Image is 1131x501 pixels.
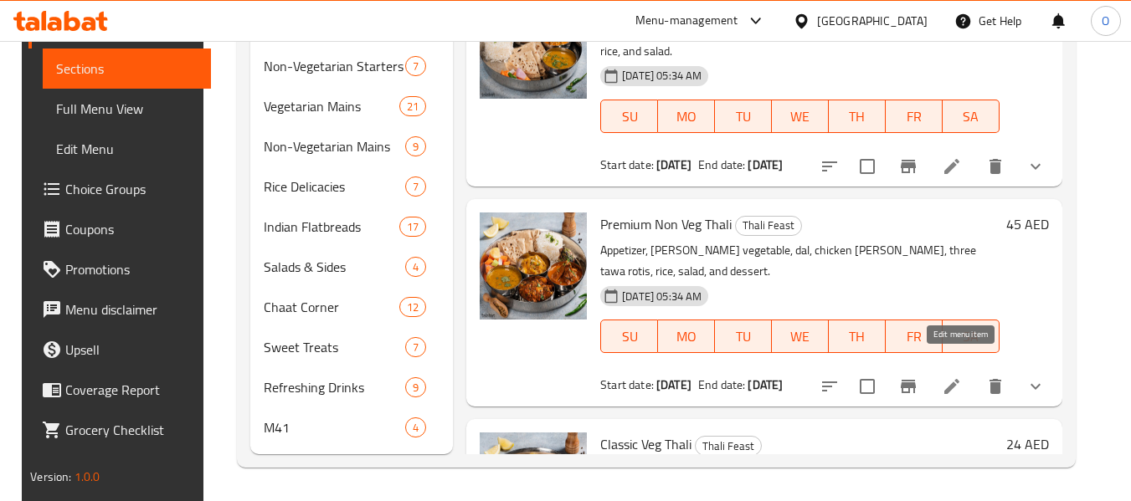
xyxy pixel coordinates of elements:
svg: Show Choices [1026,156,1046,176]
button: show more [1015,146,1056,187]
div: Thali Feast [695,436,762,456]
a: Grocery Checklist [28,410,211,450]
div: items [405,377,426,397]
span: Menu disclaimer [65,299,198,320]
span: Coupons [65,219,198,239]
span: 4 [406,420,425,436]
span: Start date: [600,154,654,176]
div: Rice Delicacies7 [250,166,453,207]
div: Vegetarian Mains21 [250,86,453,126]
img: Premium Non Veg Thali [480,212,587,320]
span: Non-Vegetarian Mains [264,136,405,156]
div: items [399,96,426,116]
span: Upsell [65,340,198,360]
span: Version: [30,466,71,488]
div: items [399,217,426,237]
div: Non-Vegetarian Mains9 [250,126,453,166]
span: Coverage Report [65,380,198,400]
span: [DATE] 05:34 AM [615,68,708,84]
span: Start date: [600,374,654,396]
span: End date: [698,374,745,396]
button: TH [829,320,886,353]
span: Classic Veg Thali [600,432,691,457]
span: Select to update [850,369,885,404]
svg: Show Choices [1026,376,1046,396]
div: Chaat Corner [264,297,399,317]
span: 7 [406,340,425,355]
span: Sweet Treats [264,337,405,357]
span: Promotions [65,259,198,279]
span: SA [949,325,993,349]
button: SA [943,100,1000,133]
span: Premium Non Veg Thali [600,212,732,237]
span: Full Menu View [56,99,198,119]
button: SU [600,320,658,353]
span: [DATE] 05:34 AM [615,289,708,304]
a: Sections [43,49,211,89]
span: Rice Delicacies [264,176,405,197]
span: Thali Feast [696,437,761,456]
span: 17 [400,219,425,235]
span: Non-Vegetarian Starters [264,56,405,76]
a: Coupons [28,209,211,249]
span: SA [949,105,993,129]
span: 21 [400,99,425,115]
button: Branch-specific-item [888,366,928,406]
button: FR [886,320,943,353]
span: 1.0.0 [75,466,100,488]
a: Edit menu item [942,156,962,176]
a: Upsell [28,330,211,370]
span: MO [665,105,708,129]
h6: 24 AED [1006,432,1049,456]
div: items [405,176,426,197]
button: MO [658,100,715,133]
div: Sweet Treats7 [250,327,453,367]
b: [DATE] [656,154,691,176]
button: MO [658,320,715,353]
span: Vegetarian Mains [264,96,399,116]
a: Edit Menu [43,129,211,169]
span: Salads & Sides [264,257,405,277]
div: Salads & Sides4 [250,247,453,287]
span: 7 [406,179,425,195]
b: [DATE] [656,374,691,396]
span: TH [835,325,879,349]
button: TU [715,100,772,133]
span: M41 [264,417,405,437]
h6: 45 AED [1006,212,1049,236]
a: Menu disclaimer [28,289,211,330]
button: delete [975,366,1015,406]
b: [DATE] [748,374,783,396]
button: sort-choices [810,146,850,187]
button: delete [975,146,1015,187]
div: items [405,417,426,437]
span: 12 [400,299,425,315]
span: 9 [406,139,425,155]
span: SU [608,105,651,129]
div: Chaat Corner12 [250,287,453,327]
span: MO [665,325,708,349]
button: SU [600,100,658,133]
div: M414 [250,407,453,447]
span: Sections [56,59,198,79]
span: Select to update [850,149,885,184]
button: Branch-specific-item [888,146,928,187]
div: Non-Vegetarian Starters7 [250,46,453,86]
div: Indian Flatbreads17 [250,207,453,247]
b: [DATE] [748,154,783,176]
span: Indian Flatbreads [264,217,399,237]
div: items [405,337,426,357]
a: Choice Groups [28,169,211,209]
button: SA [943,320,1000,353]
span: End date: [698,154,745,176]
a: Promotions [28,249,211,289]
span: Edit Menu [56,139,198,159]
a: Full Menu View [43,89,211,129]
button: WE [772,100,829,133]
span: 4 [406,259,425,275]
